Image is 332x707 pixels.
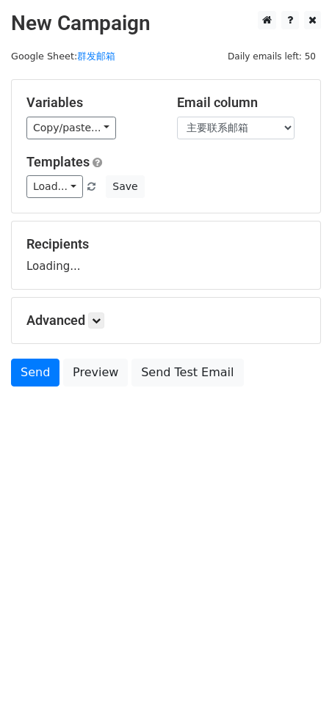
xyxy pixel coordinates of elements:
small: Google Sheet: [11,51,115,62]
h5: Variables [26,95,155,111]
a: Daily emails left: 50 [223,51,321,62]
span: Daily emails left: 50 [223,48,321,65]
a: Copy/paste... [26,117,116,139]
a: 群发邮箱 [77,51,115,62]
h2: New Campaign [11,11,321,36]
h5: Recipients [26,236,306,252]
button: Save [106,175,144,198]
h5: Advanced [26,312,306,329]
iframe: Chat Widget [259,637,332,707]
a: Preview [63,359,128,387]
h5: Email column [177,95,306,111]
a: Templates [26,154,90,169]
a: Load... [26,175,83,198]
a: Send Test Email [131,359,243,387]
div: Loading... [26,236,306,274]
a: Send [11,359,59,387]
